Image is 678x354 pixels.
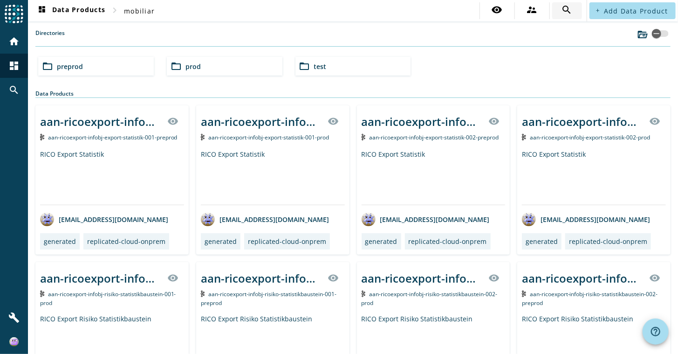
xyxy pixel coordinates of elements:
[201,290,337,307] span: Kafka Topic: aan-ricoexport-infobj-risiko-statistikbaustein-001-preprod
[8,84,20,96] mat-icon: search
[362,150,506,205] div: RICO Export Statistik
[522,134,526,140] img: Kafka Topic: aan-ricoexport-infobj-export-statistik-002-prod
[167,116,178,127] mat-icon: visibility
[299,61,310,72] mat-icon: folder_open
[171,61,182,72] mat-icon: folder_open
[8,312,20,323] mat-icon: build
[369,133,499,141] span: Kafka Topic: aan-ricoexport-infobj-export-statistik-002-preprod
[522,290,658,307] span: Kafka Topic: aan-ricoexport-infobj-risiko-statistikbaustein-002-preprod
[488,272,500,284] mat-icon: visibility
[205,237,237,246] div: generated
[595,8,600,13] mat-icon: add
[522,212,650,226] div: [EMAIL_ADDRESS][DOMAIN_NAME]
[530,133,651,141] span: Kafka Topic: aan-ricoexport-infobj-export-statistik-002-prod
[526,237,558,246] div: generated
[8,60,20,71] mat-icon: dashboard
[36,5,105,16] span: Data Products
[365,237,397,246] div: generated
[33,2,109,19] button: Data Products
[527,4,538,15] mat-icon: supervisor_account
[109,5,120,16] mat-icon: chevron_right
[40,271,162,286] div: aan-ricoexport-infobj-risiko-statistikbaustein-001-_stage_
[57,62,83,71] span: preprod
[87,237,165,246] div: replicated-cloud-onprem
[5,5,23,23] img: spoud-logo.svg
[201,291,205,297] img: Kafka Topic: aan-ricoexport-infobj-risiko-statistikbaustein-001-preprod
[569,237,647,246] div: replicated-cloud-onprem
[650,326,661,337] mat-icon: help_outline
[167,272,178,284] mat-icon: visibility
[40,134,44,140] img: Kafka Topic: aan-ricoexport-infobj-export-statistik-001-preprod
[362,271,483,286] div: aan-ricoexport-infobj-risiko-statistikbaustein-002-_stage_
[362,290,498,307] span: Kafka Topic: aan-ricoexport-infobj-risiko-statistikbaustein-002-prod
[328,116,339,127] mat-icon: visibility
[201,271,322,286] div: aan-ricoexport-infobj-risiko-statistikbaustein-001-_stage_
[649,272,660,284] mat-icon: visibility
[248,237,326,246] div: replicated-cloud-onprem
[328,272,339,284] mat-icon: visibility
[35,29,65,46] label: Directories
[488,116,500,127] mat-icon: visibility
[201,212,329,226] div: [EMAIL_ADDRESS][DOMAIN_NAME]
[40,114,162,129] div: aan-ricoexport-infobj-export-statistik-001-_stage_
[362,291,366,297] img: Kafka Topic: aan-ricoexport-infobj-risiko-statistikbaustein-002-prod
[35,90,671,98] div: Data Products
[314,62,327,71] span: test
[40,290,176,307] span: Kafka Topic: aan-ricoexport-infobj-risiko-statistikbaustein-001-prod
[362,114,483,129] div: aan-ricoexport-infobj-export-statistik-002-_stage_
[208,133,329,141] span: Kafka Topic: aan-ricoexport-infobj-export-statistik-001-prod
[48,133,178,141] span: Kafka Topic: aan-ricoexport-infobj-export-statistik-001-preprod
[201,150,345,205] div: RICO Export Statistik
[120,2,158,19] button: mobiliar
[40,150,184,205] div: RICO Export Statistik
[201,134,205,140] img: Kafka Topic: aan-ricoexport-infobj-export-statistik-001-prod
[492,4,503,15] mat-icon: visibility
[40,212,54,226] img: avatar
[44,237,76,246] div: generated
[522,150,666,205] div: RICO Export Statistik
[562,4,573,15] mat-icon: search
[362,212,376,226] img: avatar
[201,212,215,226] img: avatar
[649,116,660,127] mat-icon: visibility
[124,7,155,15] span: mobiliar
[40,291,44,297] img: Kafka Topic: aan-ricoexport-infobj-risiko-statistikbaustein-001-prod
[409,237,487,246] div: replicated-cloud-onprem
[9,337,19,347] img: ad4dae106656e41b7a1fd1aeaf1150e3
[201,114,322,129] div: aan-ricoexport-infobj-export-statistik-001-_stage_
[185,62,201,71] span: prod
[522,291,526,297] img: Kafka Topic: aan-ricoexport-infobj-risiko-statistikbaustein-002-preprod
[589,2,676,19] button: Add Data Product
[362,134,366,140] img: Kafka Topic: aan-ricoexport-infobj-export-statistik-002-preprod
[522,212,536,226] img: avatar
[8,36,20,47] mat-icon: home
[362,212,490,226] div: [EMAIL_ADDRESS][DOMAIN_NAME]
[522,271,644,286] div: aan-ricoexport-infobj-risiko-statistikbaustein-002-_stage_
[522,114,644,129] div: aan-ricoexport-infobj-export-statistik-002-_stage_
[36,5,48,16] mat-icon: dashboard
[40,212,168,226] div: [EMAIL_ADDRESS][DOMAIN_NAME]
[604,7,668,15] span: Add Data Product
[42,61,53,72] mat-icon: folder_open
